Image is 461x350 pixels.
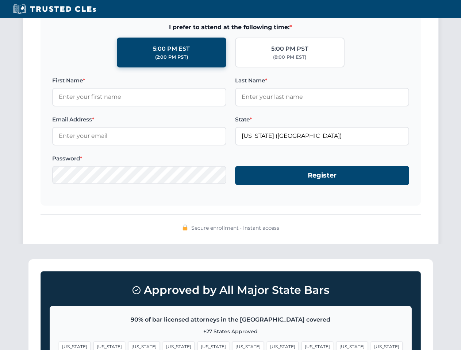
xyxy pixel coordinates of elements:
[50,280,412,300] h3: Approved by All Major State Bars
[155,54,188,61] div: (2:00 PM PST)
[191,224,279,232] span: Secure enrollment • Instant access
[273,54,306,61] div: (8:00 PM EST)
[11,4,98,15] img: Trusted CLEs
[59,327,403,335] p: +27 States Approved
[52,154,226,163] label: Password
[182,225,188,230] img: 🔒
[153,44,190,54] div: 5:00 PM EST
[271,44,308,54] div: 5:00 PM PST
[52,127,226,145] input: Enter your email
[235,127,409,145] input: Florida (FL)
[235,166,409,185] button: Register
[52,115,226,124] label: Email Address
[235,76,409,85] label: Last Name
[235,88,409,106] input: Enter your last name
[52,76,226,85] label: First Name
[52,23,409,32] span: I prefer to attend at the following time:
[59,315,403,324] p: 90% of bar licensed attorneys in the [GEOGRAPHIC_DATA] covered
[235,115,409,124] label: State
[52,88,226,106] input: Enter your first name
